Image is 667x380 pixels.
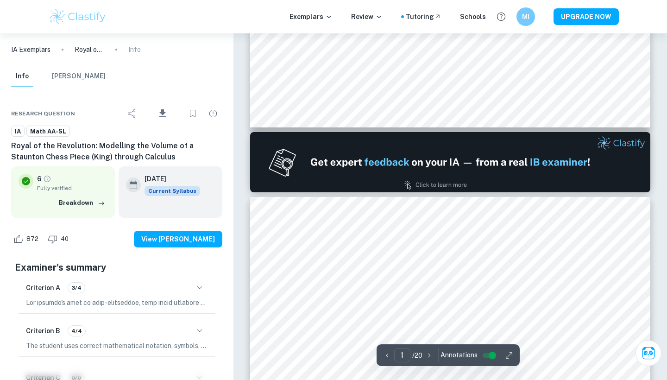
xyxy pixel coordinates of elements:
p: The student uses correct mathematical notation, symbols, and terminology consistently and accurat... [26,341,208,351]
div: Download [143,101,182,126]
button: MI [516,7,535,26]
p: Lor ipsumdo's amet co adip-elitseddoe, temp incid utlabore etdolorem al enimadminimv, quis, nos e... [26,298,208,308]
span: IA [12,127,24,136]
p: Exemplars [289,12,333,22]
button: UPGRADE NOW [554,8,619,25]
button: Ask Clai [636,340,661,366]
p: Info [128,44,141,55]
span: 40 [56,234,74,244]
span: Research question [11,109,75,118]
a: Schools [460,12,486,22]
h6: Criterion A [26,283,60,293]
a: IA Exemplars [11,44,50,55]
div: Report issue [204,104,222,123]
a: Grade fully verified [43,175,51,183]
h6: Criterion B [26,326,60,336]
h6: [DATE] [145,174,193,184]
a: Math AA-SL [26,126,70,137]
p: 6 [37,174,41,184]
span: Current Syllabus [145,186,200,196]
span: Annotations [440,350,478,360]
h6: MI [521,12,531,22]
div: Dislike [45,232,74,247]
span: 4/4 [68,327,85,335]
span: 3/4 [68,284,85,292]
span: Fully verified [37,184,107,192]
div: Like [11,232,44,247]
button: [PERSON_NAME] [52,66,106,87]
span: 872 [21,234,44,244]
div: This exemplar is based on the current syllabus. Feel free to refer to it for inspiration/ideas wh... [145,186,200,196]
div: Bookmark [183,104,202,123]
span: Math AA-SL [27,127,69,136]
img: Ad [250,132,650,192]
button: Help and Feedback [493,9,509,25]
img: Clastify logo [48,7,107,26]
div: Share [123,104,141,123]
p: / 20 [412,350,422,361]
button: Info [11,66,33,87]
h5: Examiner's summary [15,260,219,274]
h6: Royal of the Revolution: Modelling the Volume of a Staunton Chess Piece (King) through Calculus [11,140,222,163]
button: Breakdown [57,196,107,210]
a: Tutoring [406,12,441,22]
p: Review [351,12,383,22]
a: IA [11,126,25,137]
p: Royal of the Revolution: Modelling the Volume of a Staunton Chess Piece (King) through Calculus [75,44,104,55]
button: View [PERSON_NAME] [134,231,222,247]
